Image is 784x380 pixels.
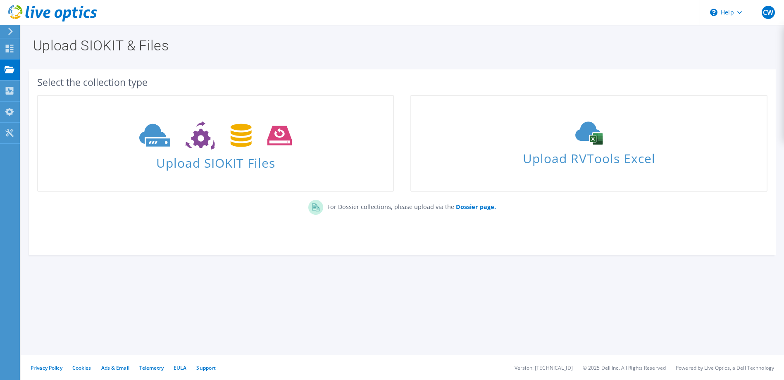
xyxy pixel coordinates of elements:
span: CW [762,6,775,19]
h1: Upload SIOKIT & Files [33,38,767,52]
a: Upload SIOKIT Files [37,95,394,192]
a: Upload RVTools Excel [410,95,767,192]
a: Support [196,364,216,371]
div: Select the collection type [37,78,767,87]
a: Ads & Email [101,364,129,371]
li: Powered by Live Optics, a Dell Technology [676,364,774,371]
p: For Dossier collections, please upload via the [323,200,496,211]
li: Version: [TECHNICAL_ID] [515,364,573,371]
a: EULA [174,364,186,371]
a: Dossier page. [454,203,496,211]
b: Dossier page. [456,203,496,211]
a: Telemetry [139,364,164,371]
a: Privacy Policy [31,364,62,371]
li: © 2025 Dell Inc. All Rights Reserved [583,364,666,371]
svg: \n [710,9,717,16]
a: Cookies [72,364,91,371]
span: Upload SIOKIT Files [38,152,393,169]
span: Upload RVTools Excel [411,147,766,165]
